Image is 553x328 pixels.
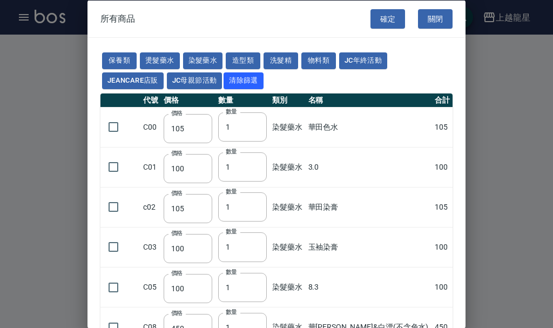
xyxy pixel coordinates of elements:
[306,187,432,227] td: 華田染膏
[224,72,264,89] button: 清除篩選
[301,52,336,69] button: 物料類
[140,147,161,187] td: C01
[102,52,137,69] button: 保養類
[171,149,183,157] label: 價格
[418,9,453,29] button: 關閉
[306,107,432,147] td: 華田色水
[432,147,453,187] td: 100
[226,148,237,156] label: 數量
[171,269,183,277] label: 價格
[264,52,298,69] button: 洗髮精
[269,227,305,267] td: 染髮藥水
[171,229,183,237] label: 價格
[339,52,387,69] button: JC年終活動
[432,93,453,107] th: 合計
[269,147,305,187] td: 染髮藥水
[269,267,305,307] td: 染髮藥水
[140,187,161,227] td: c02
[226,267,237,276] label: 數量
[215,93,270,107] th: 數量
[432,227,453,267] td: 100
[226,52,260,69] button: 造型類
[167,72,222,89] button: JC母親節活動
[183,52,223,69] button: 染髮藥水
[306,93,432,107] th: 名稱
[171,109,183,117] label: 價格
[140,52,180,69] button: 燙髮藥水
[432,187,453,227] td: 105
[226,188,237,196] label: 數量
[100,13,135,24] span: 所有商品
[269,187,305,227] td: 染髮藥水
[269,107,305,147] td: 染髮藥水
[370,9,405,29] button: 確定
[140,107,161,147] td: C00
[102,72,164,89] button: JeanCare店販
[161,93,215,107] th: 價格
[306,227,432,267] td: 玉袖染膏
[432,107,453,147] td: 105
[140,93,161,107] th: 代號
[432,267,453,307] td: 100
[226,108,237,116] label: 數量
[226,307,237,316] label: 數量
[306,147,432,187] td: 3.0
[306,267,432,307] td: 8.3
[171,189,183,197] label: 價格
[171,309,183,317] label: 價格
[140,227,161,267] td: C03
[140,267,161,307] td: C05
[226,227,237,236] label: 數量
[269,93,305,107] th: 類別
